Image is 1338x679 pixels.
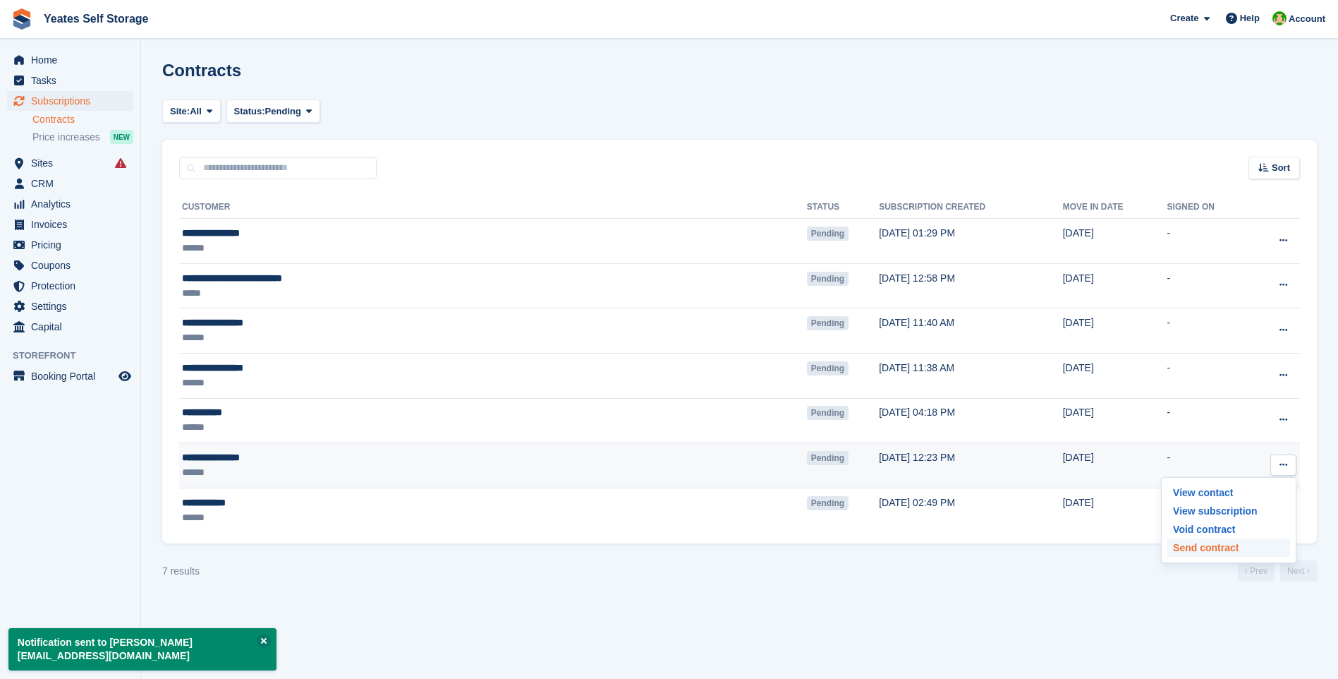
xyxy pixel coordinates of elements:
nav: Page [1235,560,1320,582]
img: stora-icon-8386f47178a22dfd0bd8f6a31ec36ba5ce8667c1dd55bd0f319d3a0aa187defe.svg [11,8,32,30]
a: menu [7,317,133,337]
span: Capital [31,317,116,337]
span: Pricing [31,235,116,255]
a: menu [7,50,133,70]
td: - [1167,443,1249,488]
span: Storefront [13,349,140,363]
td: [DATE] [1063,353,1167,398]
a: menu [7,296,133,316]
i: Smart entry sync failures have occurred [115,157,126,169]
td: [DATE] [1063,308,1167,354]
a: Yeates Self Storage [38,7,154,30]
td: - [1167,308,1249,354]
span: Pending [807,451,849,465]
td: [DATE] 12:23 PM [879,443,1063,488]
td: [DATE] 11:38 AM [879,353,1063,398]
td: [DATE] [1063,488,1167,532]
td: [DATE] 12:58 PM [879,263,1063,308]
span: Pending [807,272,849,286]
th: Customer [179,196,807,219]
td: [DATE] [1063,398,1167,443]
td: [DATE] 04:18 PM [879,398,1063,443]
td: [DATE] [1063,263,1167,308]
td: [DATE] [1063,219,1167,264]
a: menu [7,174,133,193]
span: Tasks [31,71,116,90]
span: Sites [31,153,116,173]
span: Price increases [32,131,100,144]
span: Settings [31,296,116,316]
a: Price increases NEW [32,129,133,145]
p: Notification sent to [PERSON_NAME][EMAIL_ADDRESS][DOMAIN_NAME] [8,628,276,671]
a: Preview store [116,368,133,385]
span: Pending [807,227,849,241]
a: Void contract [1167,520,1290,539]
span: Pending [807,361,849,375]
span: Invoices [31,215,116,234]
td: [DATE] 02:49 PM [879,488,1063,532]
td: [DATE] 01:29 PM [879,219,1063,264]
td: [DATE] 11:40 AM [879,308,1063,354]
a: Next [1280,560,1317,582]
td: - [1167,398,1249,443]
th: Move in date [1063,196,1167,219]
span: Account [1289,12,1325,26]
span: Site: [170,104,190,119]
td: [DATE] [1063,443,1167,488]
span: Pending [265,104,301,119]
a: Contracts [32,113,133,126]
td: - [1167,263,1249,308]
a: View subscription [1167,502,1290,520]
a: menu [7,276,133,296]
span: Pending [807,316,849,330]
h1: Contracts [162,61,241,80]
span: Coupons [31,256,116,275]
a: menu [7,91,133,111]
span: Create [1170,11,1198,25]
span: Protection [31,276,116,296]
span: Home [31,50,116,70]
div: 7 results [162,564,200,579]
span: Pending [807,496,849,510]
th: Signed on [1167,196,1249,219]
span: Sort [1272,161,1290,175]
th: Subscription created [879,196,1063,219]
span: Analytics [31,194,116,214]
td: - [1167,353,1249,398]
span: Status: [234,104,265,119]
th: Status [807,196,879,219]
button: Status: Pending [226,100,320,123]
a: menu [7,153,133,173]
img: Angela Field [1272,11,1287,25]
span: Help [1240,11,1260,25]
a: menu [7,366,133,386]
span: Pending [807,406,849,420]
span: Booking Portal [31,366,116,386]
span: CRM [31,174,116,193]
a: menu [7,215,133,234]
a: View contact [1167,483,1290,502]
span: Subscriptions [31,91,116,111]
button: Site: All [162,100,221,123]
a: menu [7,194,133,214]
td: - [1167,219,1249,264]
span: All [190,104,202,119]
a: menu [7,235,133,255]
div: NEW [110,130,133,144]
a: menu [7,256,133,275]
a: menu [7,71,133,90]
a: Previous [1238,560,1275,582]
a: Send contract [1167,539,1290,557]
